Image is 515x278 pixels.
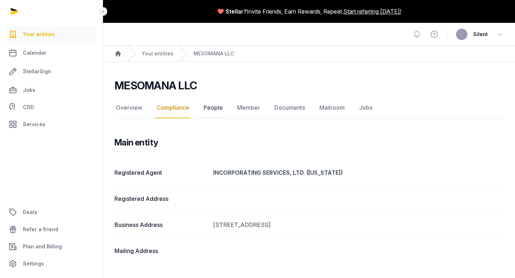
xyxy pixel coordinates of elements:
a: Documents [273,98,306,118]
a: Your entities [6,26,97,43]
span: CDD [23,103,34,111]
a: Overview [114,98,144,118]
img: avatar [456,29,467,40]
span: Refer a friend [23,225,58,234]
a: StellarSign [6,63,97,80]
a: Member [236,98,261,118]
a: Deals [6,204,97,221]
dd: [STREET_ADDRESS] [213,220,504,229]
dt: Registered Agent [114,168,207,177]
a: Your entities [142,50,173,57]
a: Compliance [155,98,191,118]
h3: Main entity [114,137,158,148]
span: Silent [473,30,488,39]
a: Jobs [358,98,374,118]
a: Services [6,116,97,133]
span: Settings [23,259,44,268]
a: Settings [6,255,97,272]
a: Plan and Billing [6,238,97,255]
a: People [202,98,224,118]
dt: Mailing Address [114,247,207,255]
a: MESOMANA LLC [193,50,234,57]
a: CDD [6,100,97,114]
a: Jobs [6,81,97,99]
span: Your entities [23,30,55,39]
span: Calendar [23,49,46,57]
span: Services [23,120,45,129]
dt: Business Address [114,220,207,229]
a: Start referring [DATE]! [343,7,401,16]
span: Plan and Billing [23,242,62,251]
a: Mailroom [318,98,346,118]
iframe: Chat Widget [479,244,515,278]
nav: Tabs [114,98,504,118]
dt: Registered Address [114,194,207,203]
nav: Breadcrumb [103,46,515,62]
span: StellarSign [23,67,51,76]
h2: MESOMANA LLC [114,79,197,92]
dd: INCORPORATING SERVICES, LTD. ([US_STATE]) [213,168,504,177]
span: Stellar? [226,7,247,16]
a: Refer a friend [6,221,97,238]
a: Calendar [6,44,97,61]
span: Jobs [23,86,35,94]
span: Deals [23,208,37,217]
